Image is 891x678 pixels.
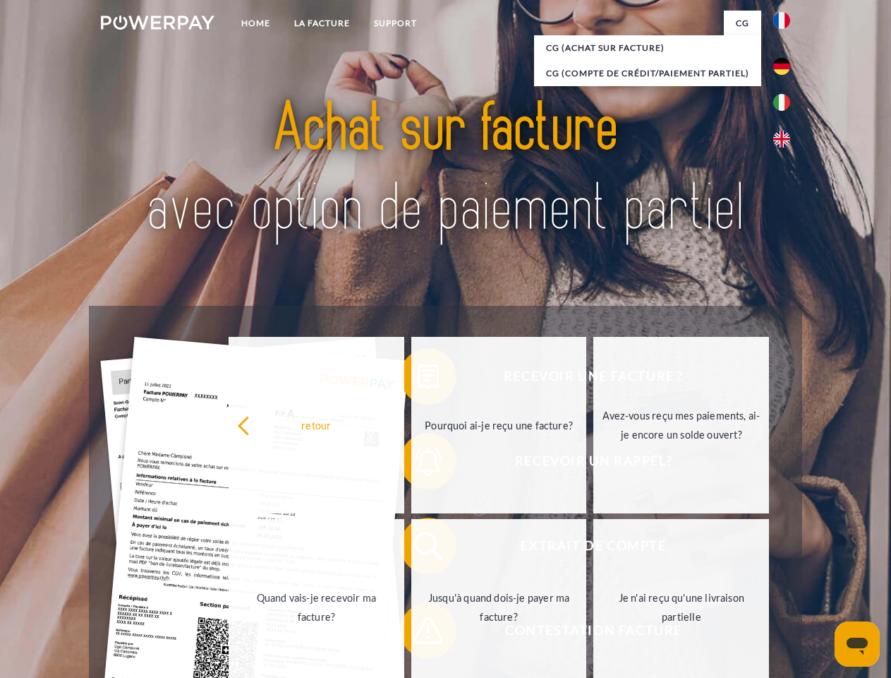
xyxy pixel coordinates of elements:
[602,588,760,626] div: Je n'ai reçu qu'une livraison partielle
[773,58,790,75] img: de
[835,621,880,667] iframe: Bouton de lancement de la fenêtre de messagerie
[229,11,282,36] a: Home
[773,131,790,148] img: en
[282,11,362,36] a: LA FACTURE
[362,11,429,36] a: Support
[135,68,756,270] img: title-powerpay_fr.svg
[237,588,396,626] div: Quand vais-je recevoir ma facture?
[773,94,790,111] img: it
[420,415,578,434] div: Pourquoi ai-je reçu une facture?
[534,61,761,86] a: CG (Compte de crédit/paiement partiel)
[773,12,790,29] img: fr
[593,337,769,513] a: Avez-vous reçu mes paiements, ai-je encore un solde ouvert?
[237,415,396,434] div: retour
[724,11,761,36] a: CG
[534,35,761,61] a: CG (achat sur facture)
[420,588,578,626] div: Jusqu'à quand dois-je payer ma facture?
[101,16,214,30] img: logo-powerpay-white.svg
[602,406,760,444] div: Avez-vous reçu mes paiements, ai-je encore un solde ouvert?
